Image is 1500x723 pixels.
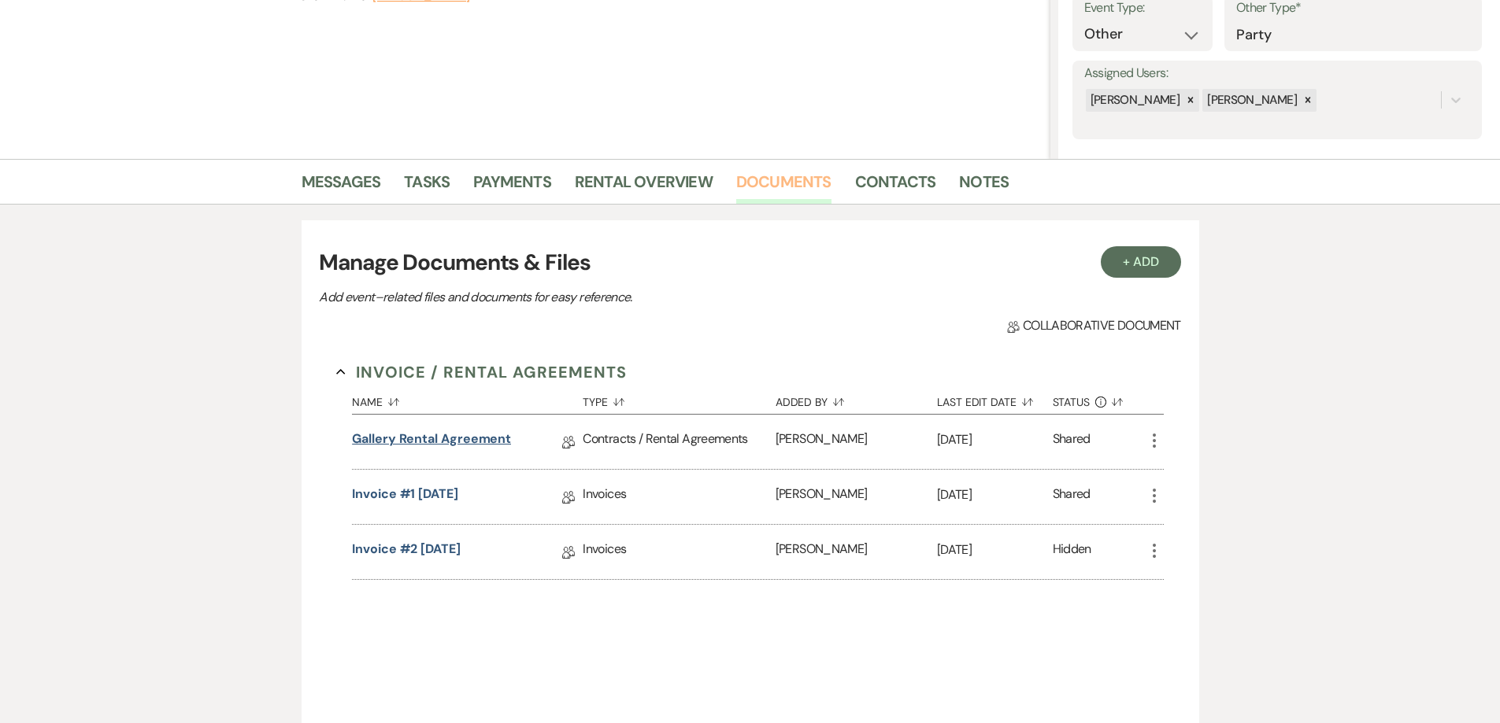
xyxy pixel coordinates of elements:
[1084,62,1470,85] label: Assigned Users:
[575,169,713,204] a: Rental Overview
[1053,430,1091,454] div: Shared
[736,169,831,204] a: Documents
[352,540,461,564] a: Invoice #2 [DATE]
[352,384,583,414] button: Name
[1101,246,1181,278] button: + Add
[959,169,1009,204] a: Notes
[855,169,936,204] a: Contacts
[937,430,1053,450] p: [DATE]
[1202,89,1299,112] div: [PERSON_NAME]
[336,360,627,384] button: Invoice / Rental Agreements
[319,287,870,308] p: Add event–related files and documents for easy reference.
[937,384,1053,414] button: Last Edit Date
[776,470,937,524] div: [PERSON_NAME]
[583,415,775,469] div: Contracts / Rental Agreements
[1053,397,1091,408] span: Status
[776,384,937,414] button: Added By
[583,525,775,579] div: Invoices
[937,540,1053,560] p: [DATE]
[352,430,511,454] a: Gallery Rental Agreement
[404,169,450,204] a: Tasks
[1007,316,1180,335] span: Collaborative document
[583,470,775,524] div: Invoices
[319,246,1180,279] h3: Manage Documents & Files
[583,384,775,414] button: Type
[937,485,1053,505] p: [DATE]
[1053,384,1145,414] button: Status
[776,525,937,579] div: [PERSON_NAME]
[473,169,551,204] a: Payments
[776,415,937,469] div: [PERSON_NAME]
[352,485,458,509] a: Invoice #1 [DATE]
[1053,485,1091,509] div: Shared
[1053,540,1091,564] div: Hidden
[1086,89,1183,112] div: [PERSON_NAME]
[302,169,381,204] a: Messages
